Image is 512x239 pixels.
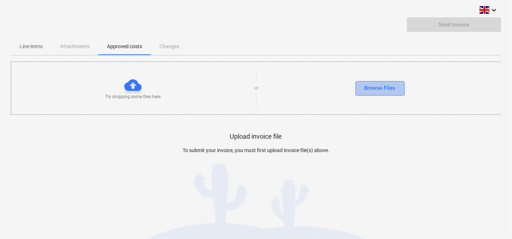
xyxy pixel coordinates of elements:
div: Browse Files [365,83,396,93]
p: or [254,85,258,91]
button: Browse Files [355,81,405,96]
div: Try dropping some files hereorBrowse Files [11,62,502,115]
i: keyboard_arrow_down [490,6,498,14]
p: Try dropping some files here [105,94,161,100]
p: Upload invoice file [230,132,282,141]
p: Approved costs [107,43,142,50]
p: To submit your invoice, you must first upload invoice file(s) above. [133,147,379,154]
p: Line-items [20,43,43,50]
